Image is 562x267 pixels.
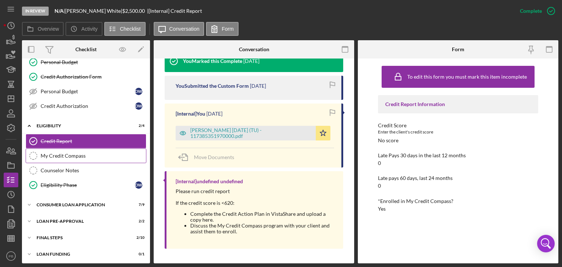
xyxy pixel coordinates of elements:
a: Counselor Notes [26,163,146,178]
button: PB [4,249,18,263]
time: 2025-07-30 20:41 [206,111,222,117]
div: Eligibility [37,124,126,128]
div: Credit Score [378,123,538,128]
div: 0 / 1 [131,252,145,256]
div: Yes [378,206,386,212]
a: Eligibility PhaseDW [26,178,146,192]
div: Loan Pre-Approval [37,219,126,223]
time: 2025-07-30 20:41 [250,83,266,89]
div: Late Pays 30 days in the last 12 months [378,153,538,158]
div: D W [135,88,142,95]
text: PB [9,254,14,258]
div: 7 / 9 [131,203,145,207]
div: Consumer Loan Application [37,203,126,207]
div: Credit Report Information [385,101,531,107]
div: $2,500.00 [122,8,147,14]
label: Checklist [120,26,141,32]
div: 0 [378,160,381,166]
a: Credit Authorization Form [26,69,146,84]
button: Form [206,22,239,36]
div: Personal Budget [41,59,146,65]
button: Overview [22,22,64,36]
div: If the credit score is <620: [176,200,336,206]
div: Please run credit report [176,188,336,194]
div: Eligibility Phase [41,182,135,188]
a: Credit AuthorizationDW [26,99,146,113]
button: [PERSON_NAME] [DATE] (TU) - 117385351970000.pdf [176,126,330,140]
button: Checklist [104,22,146,36]
div: Complete [520,4,542,18]
div: Open Intercom Messenger [537,235,555,252]
div: Loan Funding [37,252,126,256]
a: Personal Budget [26,55,146,69]
div: *Enrolled in My Credit Compass? [378,198,538,204]
li: Discuss the My Credit Compass program with your client and assist them to enroll. [190,223,336,234]
div: | [55,8,65,14]
div: [Internal] undefined undefined [176,178,243,184]
div: You Marked this Complete [183,58,242,64]
div: | [Internal] Credit Report [147,8,202,14]
button: Move Documents [176,148,241,166]
label: Activity [81,26,97,32]
div: D W [135,181,142,189]
div: Credit Authorization [41,103,135,109]
li: Complete the Credit Action Plan in VistaShare and upload a copy here. [190,211,336,223]
a: My Credit Compass [26,148,146,163]
b: N/A [55,8,64,14]
label: Form [222,26,234,32]
div: To edit this form you must mark this item incomplete [407,74,527,80]
div: 2 / 2 [131,219,145,223]
div: Personal Budget [41,89,135,94]
div: In Review [22,7,49,16]
div: [PERSON_NAME] [DATE] (TU) - 117385351970000.pdf [190,127,312,139]
div: D W [135,102,142,110]
div: [Internal] You [176,111,205,117]
div: Enter the client's credit score [378,128,538,136]
div: Form [452,46,464,52]
button: Activity [65,22,102,36]
span: Move Documents [194,154,234,160]
div: 0 [378,183,381,189]
label: Conversation [169,26,200,32]
div: No score [378,138,398,143]
a: Personal BudgetDW [26,84,146,99]
div: [PERSON_NAME] White | [65,8,122,14]
div: Checklist [75,46,97,52]
button: Conversation [154,22,205,36]
div: Late pays 60 days, last 24 months [378,175,538,181]
label: Overview [38,26,59,32]
div: Counselor Notes [41,168,146,173]
div: Conversation [239,46,269,52]
div: Credit Report [41,138,146,144]
div: 2 / 4 [131,124,145,128]
a: Credit Report [26,134,146,148]
div: 2 / 10 [131,236,145,240]
div: You Submitted the Custom Form [176,83,249,89]
time: 2025-07-30 20:41 [243,58,259,64]
button: Complete [513,4,558,18]
div: My Credit Compass [41,153,146,159]
div: Credit Authorization Form [41,74,146,80]
div: FINAL STEPS [37,236,126,240]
